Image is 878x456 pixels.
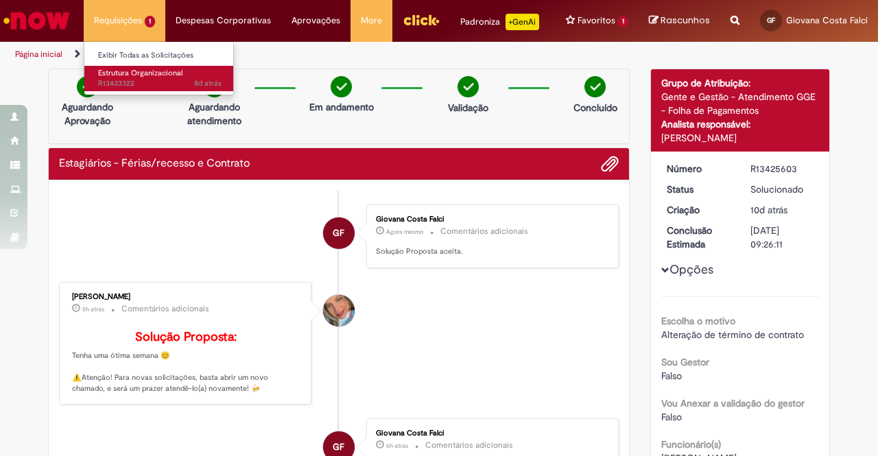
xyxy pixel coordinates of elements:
img: ServiceNow [1,7,72,34]
ul: Requisições [84,41,234,95]
span: Falso [661,411,682,423]
div: R13425603 [750,162,814,176]
a: Página inicial [15,49,62,60]
p: Concluído [573,101,617,115]
p: Validação [448,101,488,115]
span: Alteração de término de contrato [661,328,804,341]
h2: Estagiários - Férias/recesso e Contrato Histórico de tíquete [59,158,250,170]
img: click_logo_yellow_360x200.png [403,10,440,30]
span: More [361,14,382,27]
button: Adicionar anexos [601,155,619,173]
div: [PERSON_NAME] [72,293,300,301]
ul: Trilhas de página [10,42,575,67]
span: 1 [145,16,155,27]
span: Falso [661,370,682,382]
span: Agora mesmo [386,228,423,236]
span: Favoritos [578,14,615,27]
dt: Conclusão Estimada [656,224,741,251]
div: Jacqueline Andrade Galani [323,295,355,326]
b: Funcionário(s) [661,438,721,451]
span: R13433322 [98,78,222,89]
b: Escolha o motivo [661,315,735,327]
time: 27/08/2025 18:02:27 [386,228,423,236]
dt: Número [656,162,741,176]
span: 1 [618,16,628,27]
time: 20/08/2025 16:09:15 [194,78,222,88]
small: Comentários adicionais [121,303,209,315]
span: GF [333,217,344,250]
span: Aprovações [292,14,340,27]
div: Gente e Gestão - Atendimento GGE - Folha de Pagamentos [661,90,820,117]
a: Exibir Todas as Solicitações [84,48,235,63]
small: Comentários adicionais [425,440,513,451]
span: Giovana Costa Falci [786,14,868,26]
b: Vou Anexar a validação do gestor [661,397,805,409]
div: Grupo de Atribuição: [661,76,820,90]
div: Giovana Costa Falci [323,217,355,249]
div: Padroniza [460,14,539,30]
div: [DATE] 09:26:11 [750,224,814,251]
p: Aguardando atendimento [181,100,248,128]
time: 27/08/2025 12:34:16 [82,305,104,313]
span: Requisições [94,14,142,27]
span: 10d atrás [750,204,787,216]
span: 8d atrás [194,78,222,88]
div: Giovana Costa Falci [376,215,604,224]
p: Solução Proposta aceita. [376,246,604,257]
a: Rascunhos [649,14,710,27]
div: [PERSON_NAME] [661,131,820,145]
span: Estrutura Organizacional [98,68,182,78]
time: 27/08/2025 11:42:58 [386,442,408,450]
div: Giovana Costa Falci [376,429,604,437]
img: check-circle-green.png [458,76,479,97]
div: 18/08/2025 15:54:07 [750,203,814,217]
p: Tenha uma ótima semana 😊 ⚠️Atenção! Para novas solicitações, basta abrir um novo chamado, e será ... [72,331,300,394]
span: 6h atrás [386,442,408,450]
b: Solução Proposta: [135,329,237,345]
p: Aguardando Aprovação [54,100,121,128]
div: Solucionado [750,182,814,196]
dt: Criação [656,203,741,217]
p: Em andamento [309,100,374,114]
img: check-circle-green.png [77,76,98,97]
p: +GenAi [506,14,539,30]
b: Sou Gestor [661,356,709,368]
span: GF [767,16,775,25]
img: check-circle-green.png [584,76,606,97]
a: Aberto R13433322 : Estrutura Organizacional [84,66,235,91]
time: 18/08/2025 15:54:07 [750,204,787,216]
span: Despesas Corporativas [176,14,271,27]
small: Comentários adicionais [440,226,528,237]
span: Rascunhos [661,14,710,27]
img: check-circle-green.png [331,76,352,97]
div: Analista responsável: [661,117,820,131]
dt: Status [656,182,741,196]
span: 5h atrás [82,305,104,313]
